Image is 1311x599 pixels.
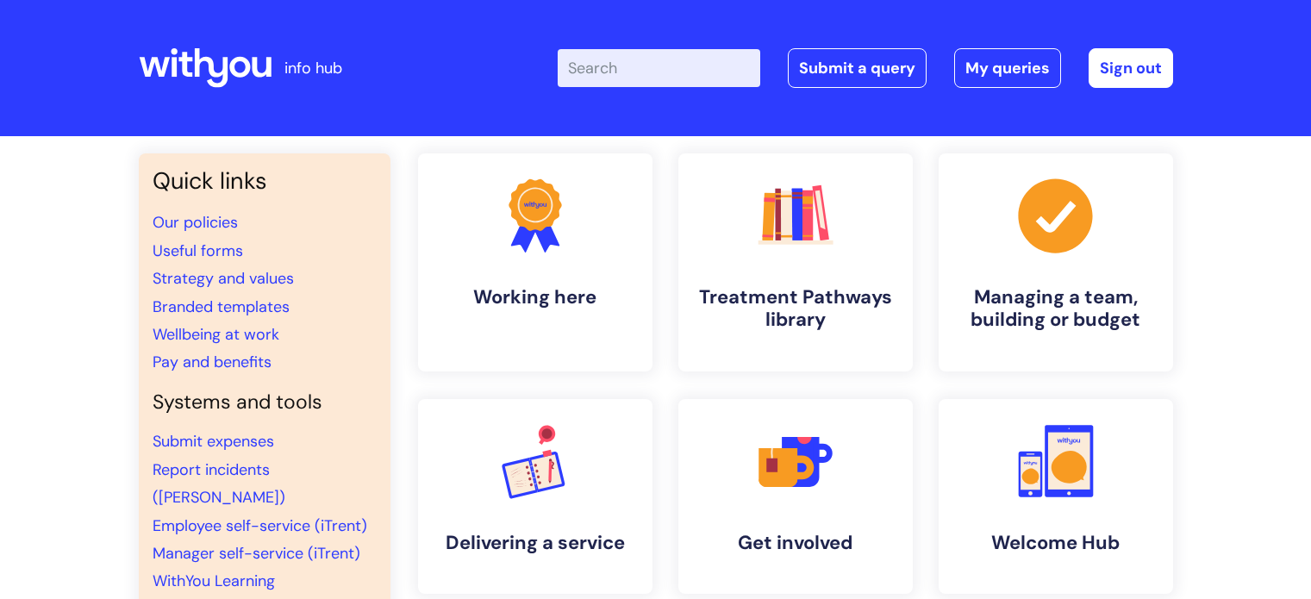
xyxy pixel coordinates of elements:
a: Branded templates [153,296,290,317]
h4: Welcome Hub [952,532,1159,554]
a: Working here [418,153,652,371]
h4: Managing a team, building or budget [952,286,1159,332]
a: Manager self-service (iTrent) [153,543,360,564]
a: Employee self-service (iTrent) [153,515,367,536]
a: Delivering a service [418,399,652,594]
a: Sign out [1089,48,1173,88]
a: Submit a query [788,48,927,88]
p: info hub [284,54,342,82]
a: My queries [954,48,1061,88]
h3: Quick links [153,167,377,195]
a: Useful forms [153,240,243,261]
a: Our policies [153,212,238,233]
a: Pay and benefits [153,352,272,372]
a: Report incidents ([PERSON_NAME]) [153,459,285,508]
a: Get involved [678,399,913,594]
h4: Delivering a service [432,532,639,554]
a: Submit expenses [153,431,274,452]
h4: Systems and tools [153,390,377,415]
input: Search [558,49,760,87]
div: | - [558,48,1173,88]
h4: Get involved [692,532,899,554]
a: Managing a team, building or budget [939,153,1173,371]
a: WithYou Learning [153,571,275,591]
a: Treatment Pathways library [678,153,913,371]
a: Wellbeing at work [153,324,279,345]
a: Welcome Hub [939,399,1173,594]
a: Strategy and values [153,268,294,289]
h4: Treatment Pathways library [692,286,899,332]
h4: Working here [432,286,639,309]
